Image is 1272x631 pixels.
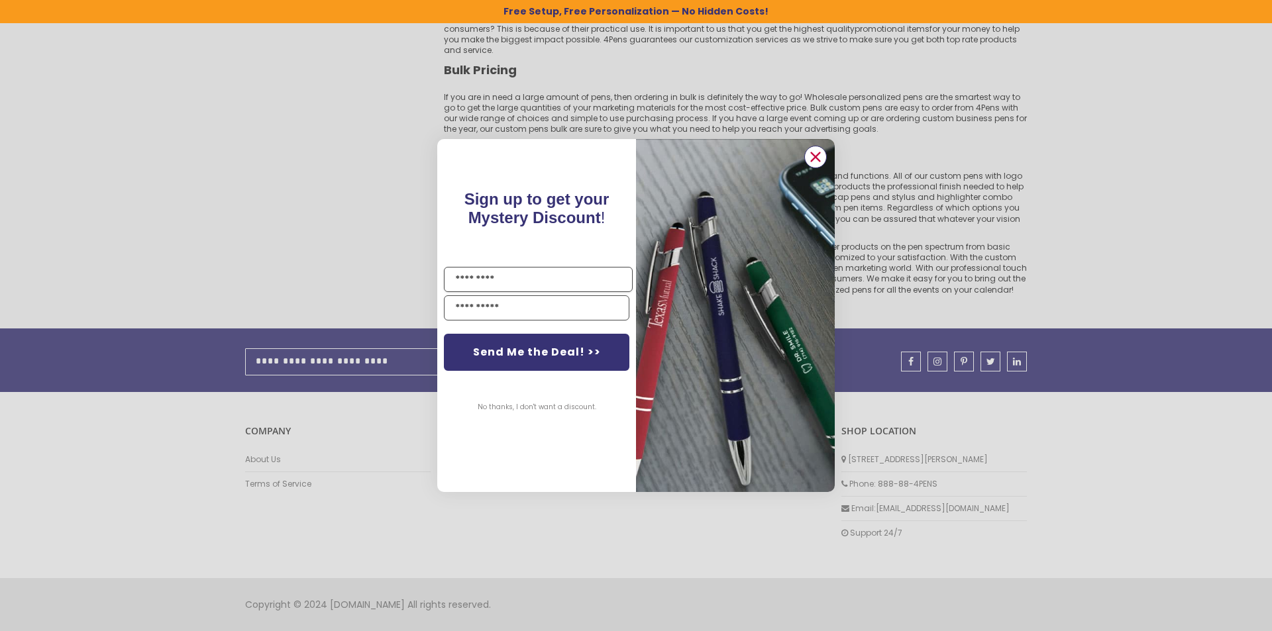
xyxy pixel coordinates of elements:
[464,190,609,226] span: !
[471,391,603,424] button: No thanks, I don't want a discount.
[1163,595,1272,631] iframe: Google Customer Reviews
[636,139,835,492] img: pop-up-image
[804,146,827,168] button: Close dialog
[464,190,609,226] span: Sign up to get your Mystery Discount
[444,334,629,371] button: Send Me the Deal! >>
